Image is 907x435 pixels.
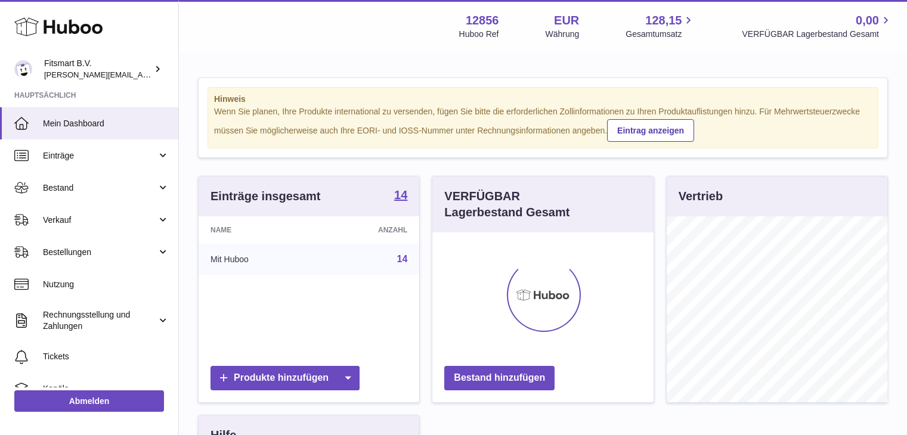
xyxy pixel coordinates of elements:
[394,189,407,201] strong: 14
[43,309,157,332] span: Rechnungsstellung und Zahlungen
[43,351,169,362] span: Tickets
[397,254,408,264] a: 14
[211,366,360,390] a: Produkte hinzufügen
[43,383,169,394] span: Kanäle
[679,188,723,204] h3: Vertrieb
[394,189,407,203] a: 14
[459,29,499,40] div: Huboo Ref
[607,119,694,142] a: Eintrag anzeigen
[43,215,157,226] span: Verkauf
[742,29,893,40] span: VERFÜGBAR Lagerbestand Gesamt
[14,390,164,412] a: Abmelden
[626,13,695,40] a: 128,15 Gesamtumsatz
[554,13,579,29] strong: EUR
[444,188,599,220] h3: VERFÜGBAR Lagerbestand Gesamt
[214,106,872,142] div: Wenn Sie planen, Ihre Produkte international zu versenden, fügen Sie bitte die erforderlichen Zol...
[211,188,321,204] h3: Einträge insgesamt
[43,182,157,194] span: Bestand
[44,70,239,79] span: [PERSON_NAME][EMAIL_ADDRESS][DOMAIN_NAME]
[626,29,695,40] span: Gesamtumsatz
[43,247,157,258] span: Bestellungen
[742,13,893,40] a: 0,00 VERFÜGBAR Lagerbestand Gesamt
[199,244,317,275] td: Mit Huboo
[214,94,872,105] strong: Hinweis
[466,13,499,29] strong: 12856
[546,29,580,40] div: Währung
[44,58,151,80] div: Fitsmart B.V.
[645,13,682,29] span: 128,15
[43,279,169,290] span: Nutzung
[14,60,32,78] img: jonathan@leaderoo.com
[43,118,169,129] span: Mein Dashboard
[199,216,317,244] th: Name
[444,366,555,390] a: Bestand hinzufügen
[317,216,419,244] th: Anzahl
[856,13,879,29] span: 0,00
[43,150,157,161] span: Einträge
